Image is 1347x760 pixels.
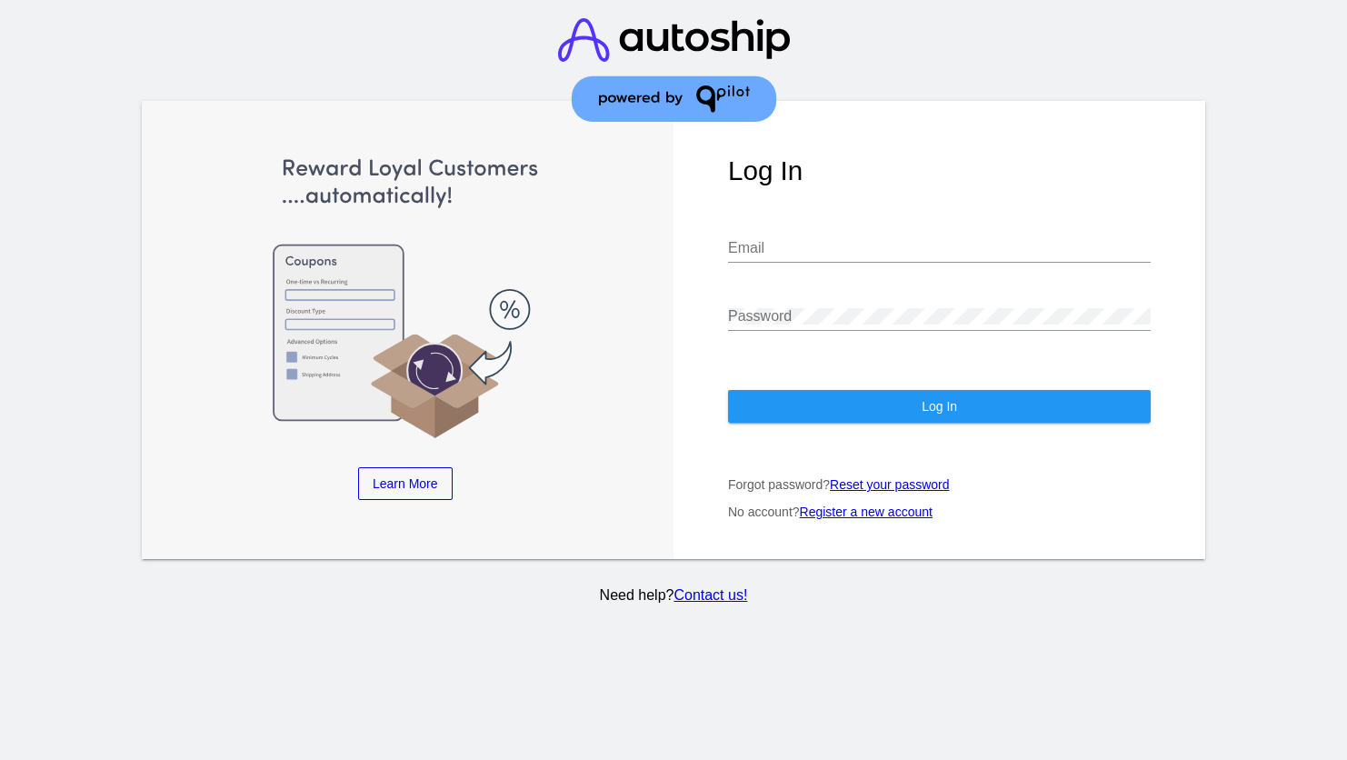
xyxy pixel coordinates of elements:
[728,477,1151,492] p: Forgot password?
[358,467,453,500] a: Learn More
[728,155,1151,186] h1: Log In
[728,390,1151,423] button: Log In
[196,155,614,441] img: Apply Coupons Automatically to Scheduled Orders with QPilot
[800,505,933,519] a: Register a new account
[830,477,950,492] a: Reset your password
[614,155,1031,441] img: Automate Campaigns with Zapier, QPilot and Klaviyo
[138,587,1209,604] p: Need help?
[728,505,1151,519] p: No account?
[922,399,957,414] span: Log In
[728,240,1151,256] input: Email
[673,587,747,603] a: Contact us!
[373,476,438,491] span: Learn More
